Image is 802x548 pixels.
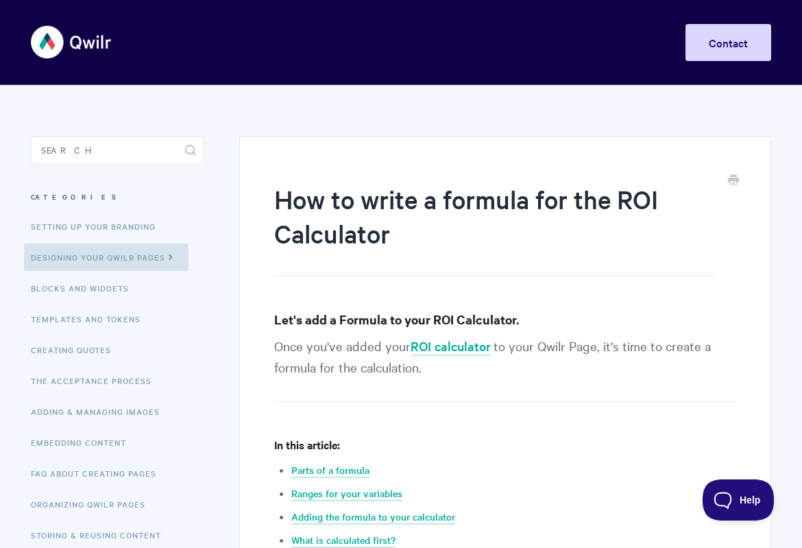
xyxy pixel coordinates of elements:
h1: How to write a formula for the ROI Calculator [274,182,716,276]
iframe: Toggle Customer Support [703,479,775,521]
p: Once you've added your to your Qwilr Page, it's time to create a formula for the calculation. [274,335,736,402]
input: Search [31,136,204,164]
a: Adding & Managing Images [31,398,170,425]
a: ROI calculator [411,337,491,356]
a: Designing Your Qwilr Pages [24,243,189,271]
a: Setting up your Branding [31,213,166,240]
h3: Categories [31,184,204,209]
a: Organizing Qwilr Pages [31,490,156,518]
a: Creating Quotes [31,336,121,364]
a: Templates and Tokens [31,305,151,333]
h3: Let's add a Formula to your ROI Calculator. [274,310,736,329]
a: Contact [685,24,771,61]
a: Ranges for your variables [291,486,402,501]
a: Parts of a formula [291,463,369,478]
a: Embedding Content [31,429,136,456]
a: Blocks and Widgets [31,274,139,302]
img: Qwilr Help Center [31,16,112,68]
strong: In this article: [274,437,340,452]
a: FAQ About Creating Pages [31,460,167,487]
a: Adding the formula to your calculator [291,510,455,525]
a: What is calculated first? [291,533,396,548]
a: Print this Article [728,174,739,189]
a: The Acceptance Process [31,367,162,394]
